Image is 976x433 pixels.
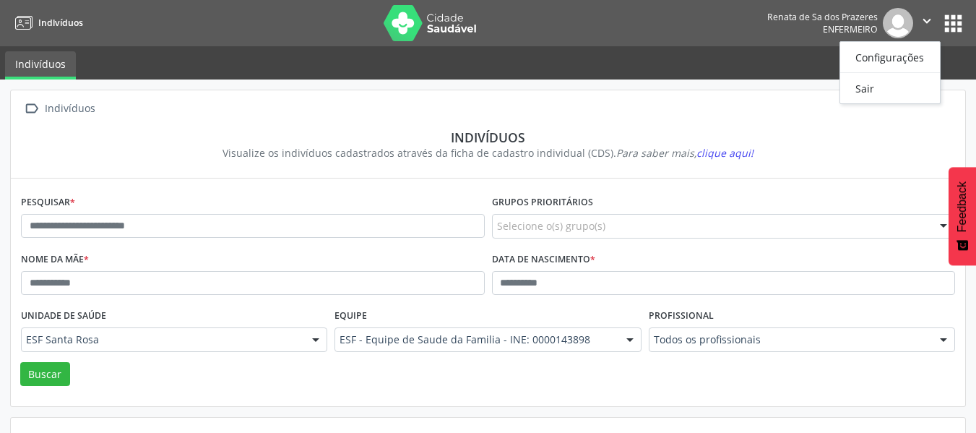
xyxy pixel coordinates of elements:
[334,305,367,327] label: Equipe
[340,333,611,347] span: ESF - Equipe de Saude da Familia - INE: 0000143898
[839,41,941,104] ul: 
[913,8,941,38] button: 
[949,167,976,265] button: Feedback - Mostrar pesquisa
[649,305,714,327] label: Profissional
[21,98,98,119] a:  Indivíduos
[21,98,42,119] i: 
[21,249,89,271] label: Nome da mãe
[941,11,966,36] button: apps
[38,17,83,29] span: Indivíduos
[654,333,925,347] span: Todos os profissionais
[696,146,753,160] span: clique aqui!
[883,8,913,38] img: img
[616,146,753,160] i: Para saber mais,
[31,145,945,160] div: Visualize os indivíduos cadastrados através da ficha de cadastro individual (CDS).
[26,333,298,347] span: ESF Santa Rosa
[5,51,76,80] a: Indivíduos
[31,129,945,145] div: Indivíduos
[21,192,75,214] label: Pesquisar
[20,362,70,387] button: Buscar
[492,249,595,271] label: Data de nascimento
[840,78,940,98] a: Sair
[956,181,969,232] span: Feedback
[42,98,98,119] div: Indivíduos
[492,192,593,214] label: Grupos prioritários
[497,218,605,233] span: Selecione o(s) grupo(s)
[10,11,83,35] a: Indivíduos
[823,23,878,35] span: Enfermeiro
[21,305,106,327] label: Unidade de saúde
[919,13,935,29] i: 
[767,11,878,23] div: Renata de Sa dos Prazeres
[840,47,940,67] a: Configurações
